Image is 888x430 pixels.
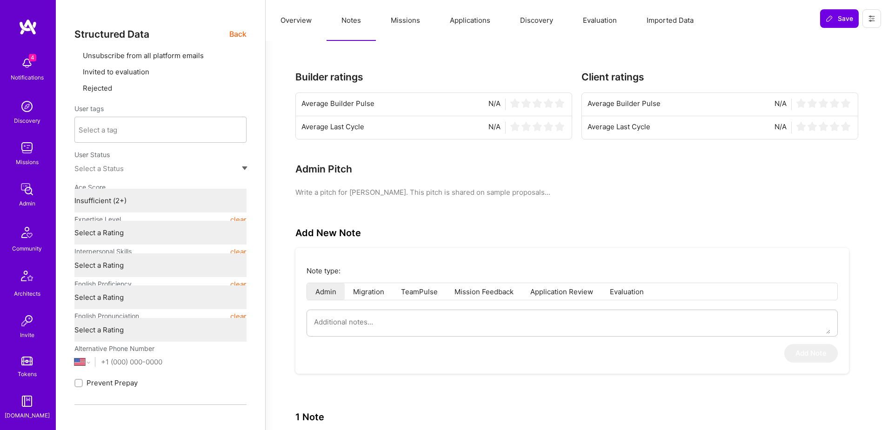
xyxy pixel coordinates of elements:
img: star [544,122,553,131]
img: Invite [18,311,36,330]
img: teamwork [18,139,36,157]
img: star [819,99,828,108]
h3: Admin Pitch [295,163,352,175]
img: tokens [21,357,33,365]
img: star [830,99,839,108]
input: +1 (000) 000-0000 [101,350,247,374]
span: English Pronunciation [74,308,139,324]
img: star [830,122,839,131]
i: Edit [358,153,365,160]
img: star [544,99,553,108]
span: Prevent Prepay [87,378,138,388]
div: Community [12,244,42,253]
span: English Proficiency [74,276,132,292]
img: admin teamwork [18,180,36,198]
img: star [533,122,542,131]
img: logo [19,19,37,35]
span: N/A [488,99,501,110]
span: Save [826,14,853,23]
span: Unsubscribe from all platform emails [83,51,204,60]
img: star [510,122,520,131]
button: Add Note [784,344,838,363]
span: Average Last Cycle [301,122,364,133]
li: Mission Feedback [446,283,522,300]
span: Ace Score [74,183,106,191]
img: star [841,99,850,108]
span: N/A [488,122,501,133]
button: clear [230,308,247,324]
span: 4 [29,54,36,61]
div: Admin [19,198,35,208]
span: Average Builder Pulse [301,99,374,110]
div: Tokens [18,369,37,379]
img: star [808,99,817,108]
img: Community [16,221,38,244]
h3: Client ratings [581,71,858,83]
img: star [808,122,817,131]
img: star [555,99,564,108]
h3: Add New Note [295,227,361,238]
img: star [796,99,806,108]
p: Note type: [307,266,838,276]
img: star [819,122,828,131]
div: Missions [16,157,39,167]
span: Rejected [83,84,112,93]
span: User Status [74,151,110,159]
img: star [555,122,564,131]
span: Structured Data [74,28,149,40]
span: Alternative Phone Number [74,344,154,352]
img: caret [242,166,247,170]
h3: 1 Note [295,411,324,423]
div: Notifications [11,73,44,82]
label: User tags [74,104,104,113]
button: clear [230,243,247,260]
img: bell [18,54,36,73]
span: N/A [774,99,787,110]
span: Average Builder Pulse [588,99,661,110]
li: Evaluation [601,283,652,300]
li: Migration [345,283,393,300]
img: Architects [16,266,38,289]
div: Architects [14,289,40,298]
li: Admin [307,283,345,300]
button: clear [230,211,247,228]
span: Average Last Cycle [588,122,650,133]
img: discovery [18,97,36,116]
div: [DOMAIN_NAME] [5,410,50,420]
img: star [841,122,850,131]
div: Select a tag [79,125,117,135]
img: star [533,99,542,108]
img: guide book [18,392,36,410]
h3: Builder ratings [295,71,572,83]
span: Invited to evaluation [83,67,149,76]
img: star [521,99,531,108]
img: star [510,99,520,108]
i: icon Chevron [235,127,240,132]
span: N/A [774,122,787,133]
span: Select a Status [74,164,124,173]
div: Discovery [14,116,40,126]
li: Application Review [522,283,601,300]
img: star [796,122,806,131]
span: Expertise Level [74,211,121,228]
img: star [521,122,531,131]
pre: Write a pitch for [PERSON_NAME]. This pitch is shared on sample proposals... [295,187,858,197]
span: Back [229,28,247,40]
div: Invite [20,330,34,340]
span: Interpersonal Skills [74,243,132,260]
button: Save [820,9,859,28]
button: clear [230,276,247,292]
li: TeamPulse [393,283,446,300]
